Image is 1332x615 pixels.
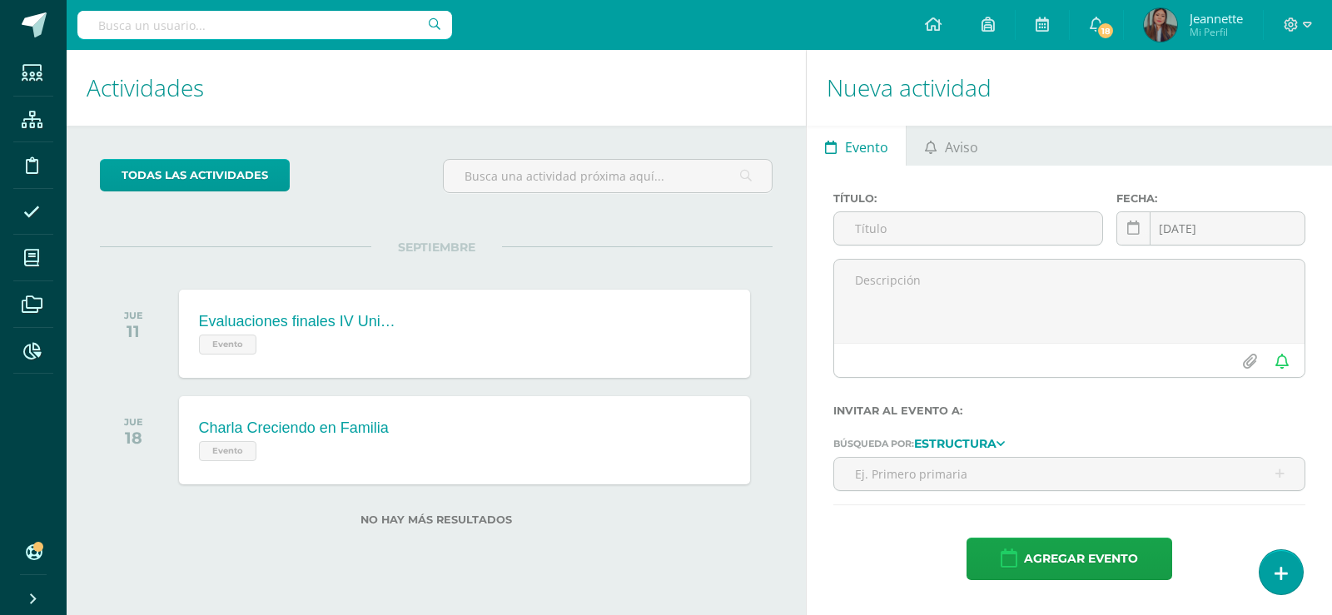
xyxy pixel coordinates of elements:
[827,50,1312,126] h1: Nueva actividad
[914,436,997,451] strong: Estructura
[845,127,888,167] span: Evento
[87,50,786,126] h1: Actividades
[77,11,452,39] input: Busca un usuario...
[1116,192,1305,205] label: Fecha:
[834,212,1102,245] input: Título
[914,437,1005,449] a: Estructura
[1190,10,1243,27] span: Jeannette
[124,428,143,448] div: 18
[833,404,1305,417] label: Invitar al evento a:
[833,438,914,449] span: Búsqueda por:
[945,127,978,167] span: Aviso
[100,159,290,191] a: todas las Actividades
[1144,8,1177,42] img: e0e3018be148909e9b9cf69bbfc1c52d.png
[907,126,996,166] a: Aviso
[199,419,389,437] div: Charla Creciendo en Familia
[199,313,399,330] div: Evaluaciones finales IV Unidad
[100,513,773,526] label: No hay más resultados
[124,310,143,321] div: JUE
[807,126,906,166] a: Evento
[124,416,143,428] div: JUE
[371,240,502,255] span: SEPTIEMBRE
[124,321,143,341] div: 11
[199,335,256,355] span: Evento
[444,160,772,192] input: Busca una actividad próxima aquí...
[833,192,1103,205] label: Título:
[199,441,256,461] span: Evento
[1024,538,1138,579] span: Agregar evento
[1117,212,1305,245] input: Fecha de entrega
[834,458,1305,490] input: Ej. Primero primaria
[967,538,1172,580] button: Agregar evento
[1190,25,1243,39] span: Mi Perfil
[1096,22,1115,40] span: 18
